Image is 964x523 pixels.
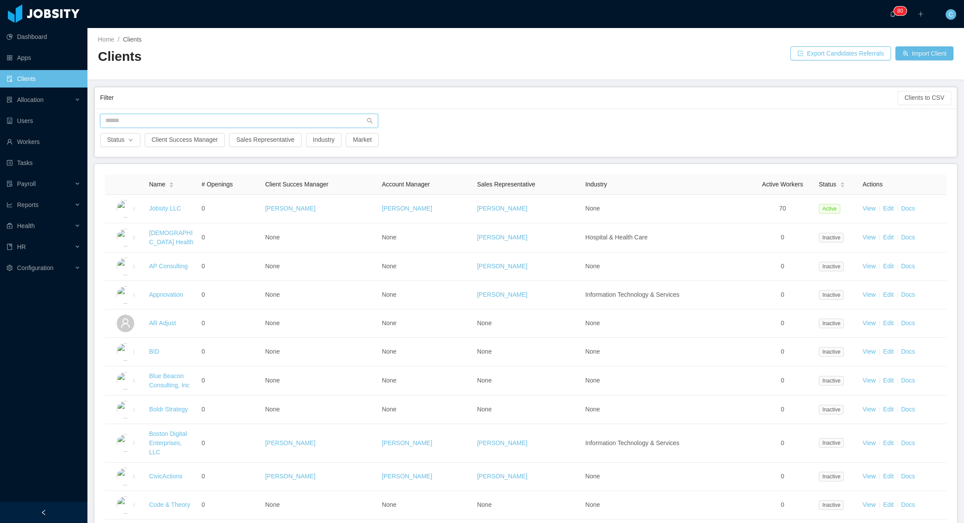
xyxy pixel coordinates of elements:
a: View [863,234,876,241]
a: Edit [883,377,894,384]
i: icon: user [120,318,131,328]
span: Inactive [819,438,844,448]
span: / [118,36,119,43]
a: [PERSON_NAME] [477,205,527,212]
span: None [265,348,279,355]
a: View [863,205,876,212]
span: None [585,205,600,212]
span: Inactive [819,376,844,386]
a: Edit [883,234,894,241]
a: icon: profileTasks [7,154,80,172]
span: Payroll [17,180,36,187]
a: AR Adjust [149,319,176,326]
span: Inactive [819,472,844,481]
a: [DEMOGRAPHIC_DATA] Health [149,229,193,246]
span: None [382,234,396,241]
a: icon: userWorkers [7,133,80,151]
span: Hospital & Health Care [585,234,647,241]
span: Information Technology & Services [585,291,679,298]
span: None [382,406,396,413]
a: View [863,348,876,355]
p: 0 [900,7,903,15]
span: Inactive [819,262,844,271]
span: None [265,234,279,241]
span: HR [17,243,26,250]
img: 6a9a9300-fa44-11e7-85a6-757826c614fb_5acd233e7abdd-400w.jpeg [117,401,134,418]
span: None [265,377,279,384]
span: None [585,263,600,270]
a: [PERSON_NAME] [477,234,527,241]
td: 0 [198,338,261,366]
i: icon: caret-up [840,181,845,183]
i: icon: search [367,118,373,124]
i: icon: caret-down [169,184,174,187]
a: View [863,291,876,298]
a: Boldr Strategy [149,406,188,413]
a: Docs [901,501,915,508]
a: Edit [883,263,894,270]
a: Docs [901,377,915,384]
img: 6a95fc60-fa44-11e7-a61b-55864beb7c96_5a5d513336692-400w.png [117,258,134,275]
a: Blue Beacon Consulting, Inc [149,372,190,389]
i: icon: file-protect [7,181,13,187]
td: 0 [750,366,815,396]
img: 6a9c8a10-fa44-11e7-b40c-39778dc5ba3c_5a5d53462c965-400w.png [117,468,134,485]
a: BID [149,348,159,355]
span: None [477,377,491,384]
a: [PERSON_NAME] [265,473,315,480]
a: icon: robotUsers [7,112,80,130]
div: Filter [100,90,898,106]
a: Appnovation [149,291,183,298]
a: Docs [901,205,915,212]
span: Clients [123,36,142,43]
button: Industry [306,133,342,147]
span: None [477,348,491,355]
a: View [863,473,876,480]
span: Inactive [819,405,844,414]
td: 0 [198,253,261,281]
i: icon: caret-down [840,184,845,187]
img: 6a8e90c0-fa44-11e7-aaa7-9da49113f530_5a5d50e77f870-400w.png [117,229,134,246]
a: [PERSON_NAME] [477,291,527,298]
span: Status [819,180,836,189]
a: [PERSON_NAME] [477,439,527,446]
a: Docs [901,291,915,298]
a: Docs [901,439,915,446]
span: None [265,291,279,298]
td: 0 [750,309,815,338]
img: dc41d540-fa30-11e7-b498-73b80f01daf1_657caab8ac997-400w.png [117,200,134,218]
span: None [382,501,396,508]
td: 0 [750,281,815,309]
a: Docs [901,406,915,413]
a: [PERSON_NAME] [265,205,315,212]
img: 6a99a840-fa44-11e7-acf7-a12beca8be8a_5a5d51fe797d3-400w.png [117,372,134,390]
span: None [477,501,491,508]
img: 6a96eda0-fa44-11e7-9f69-c143066b1c39_5a5d5161a4f93-400w.png [117,286,134,304]
a: View [863,319,876,326]
img: 6a9d7900-fa44-11e7-ad7f-43d9505c6423_5a5d4dde46755-400w.jpeg [117,496,134,514]
a: Jobsity LLC [149,205,181,212]
td: 0 [750,424,815,463]
span: Client Succes Manager [265,181,328,188]
span: Account Manager [382,181,430,188]
i: icon: caret-up [169,181,174,183]
a: Docs [901,473,915,480]
td: 0 [198,463,261,491]
button: icon: exportExport Candidates Referrals [790,46,891,60]
td: 70 [750,195,815,223]
button: Sales Representative [229,133,301,147]
a: Boston Digital Enterprises, LLC [149,430,187,456]
td: 0 [750,396,815,424]
i: icon: book [7,244,13,250]
a: icon: appstoreApps [7,49,80,67]
button: Market [346,133,379,147]
span: Inactive [819,347,844,357]
a: Code & Theory [149,501,190,508]
td: 0 [750,223,815,253]
a: Edit [883,291,894,298]
a: [PERSON_NAME] [477,473,527,480]
td: 0 [750,463,815,491]
a: Home [98,36,114,43]
span: Inactive [819,319,844,328]
button: Clients to CSV [898,91,951,105]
